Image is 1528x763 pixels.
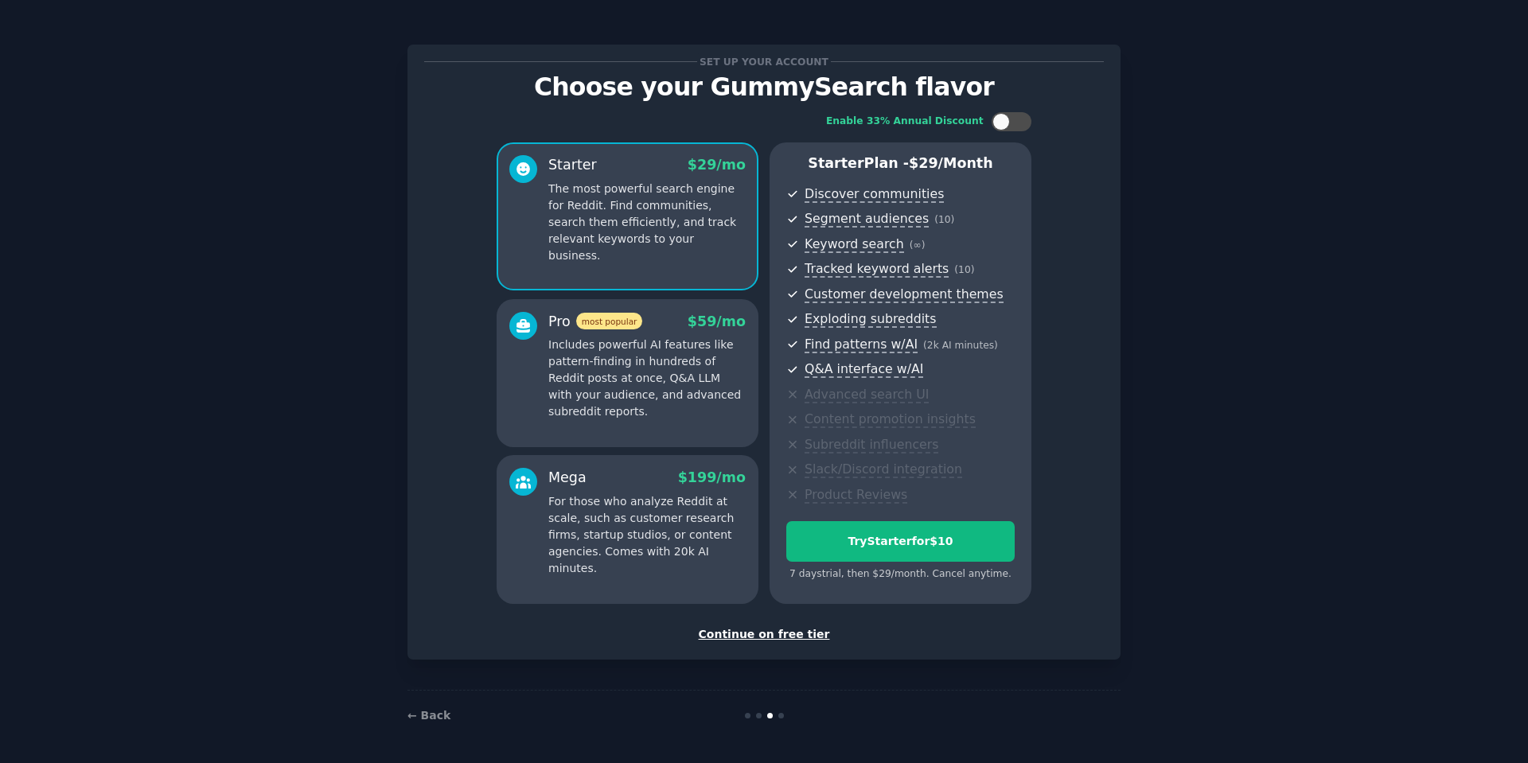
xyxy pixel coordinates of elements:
div: 7 days trial, then $ 29 /month . Cancel anytime. [786,567,1015,582]
a: ← Back [407,709,450,722]
span: ( ∞ ) [910,239,926,251]
span: $ 199 /mo [678,469,746,485]
span: Find patterns w/AI [805,337,918,353]
span: $ 59 /mo [688,313,746,329]
span: Exploding subreddits [805,311,936,328]
span: Product Reviews [805,487,907,504]
span: Keyword search [805,236,904,253]
span: Segment audiences [805,211,929,228]
span: Tracked keyword alerts [805,261,949,278]
span: Advanced search UI [805,387,929,403]
div: Enable 33% Annual Discount [826,115,984,129]
div: Continue on free tier [424,626,1104,643]
span: Discover communities [805,186,944,203]
p: Starter Plan - [786,154,1015,173]
span: ( 10 ) [934,214,954,225]
div: Starter [548,155,597,175]
span: Subreddit influencers [805,437,938,454]
span: Set up your account [697,53,832,70]
p: The most powerful search engine for Reddit. Find communities, search them efficiently, and track ... [548,181,746,264]
span: Customer development themes [805,286,1004,303]
span: Content promotion insights [805,411,976,428]
p: For those who analyze Reddit at scale, such as customer research firms, startup studios, or conte... [548,493,746,577]
p: Includes powerful AI features like pattern-finding in hundreds of Reddit posts at once, Q&A LLM w... [548,337,746,420]
span: Slack/Discord integration [805,461,962,478]
span: $ 29 /month [909,155,993,171]
span: Q&A interface w/AI [805,361,923,378]
span: ( 2k AI minutes ) [923,340,998,351]
div: Try Starter for $10 [787,533,1014,550]
span: ( 10 ) [954,264,974,275]
div: Mega [548,468,587,488]
div: Pro [548,312,642,332]
span: most popular [576,313,643,329]
button: TryStarterfor$10 [786,521,1015,562]
span: $ 29 /mo [688,157,746,173]
p: Choose your GummySearch flavor [424,73,1104,101]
